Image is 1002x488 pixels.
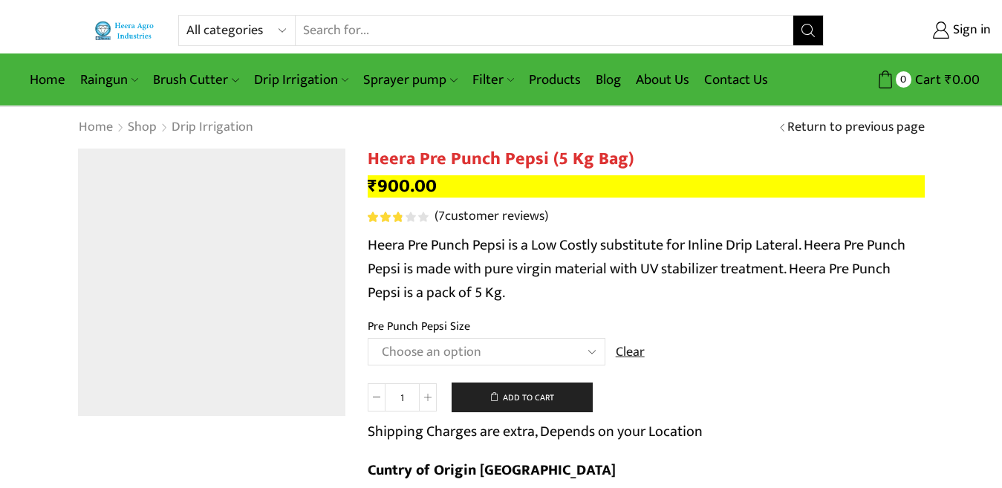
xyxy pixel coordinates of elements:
[171,118,254,137] a: Drip Irrigation
[368,212,428,222] div: Rated 2.86 out of 5
[588,62,628,97] a: Blog
[896,71,911,87] span: 0
[146,62,246,97] a: Brush Cutter
[452,383,593,412] button: Add to cart
[697,62,775,97] a: Contact Us
[296,16,793,45] input: Search for...
[78,149,345,416] img: Heera Pre Punch Pepsi
[945,68,952,91] span: ₹
[368,420,703,443] p: Shipping Charges are extra, Depends on your Location
[465,62,521,97] a: Filter
[368,318,470,335] label: Pre Punch Pepsi Size
[78,118,254,137] nav: Breadcrumb
[368,233,925,305] p: Heera Pre Punch Pepsi is a Low Costly substitute for Inline Drip Lateral. Heera Pre Punch Pepsi i...
[368,171,437,201] bdi: 900.00
[911,70,941,90] span: Cart
[368,149,925,170] h1: Heera Pre Punch Pepsi (5 Kg Bag)
[22,62,73,97] a: Home
[628,62,697,97] a: About Us
[435,207,548,227] a: (7customer reviews)
[793,16,823,45] button: Search button
[945,68,980,91] bdi: 0.00
[385,383,419,411] input: Product quantity
[521,62,588,97] a: Products
[839,66,980,94] a: 0 Cart ₹0.00
[949,21,991,40] span: Sign in
[368,212,402,222] span: Rated out of 5 based on customer ratings
[356,62,464,97] a: Sprayer pump
[247,62,356,97] a: Drip Irrigation
[78,118,114,137] a: Home
[368,212,431,222] span: 7
[846,17,991,44] a: Sign in
[616,343,645,362] a: Clear options
[73,62,146,97] a: Raingun
[368,171,377,201] span: ₹
[127,118,157,137] a: Shop
[787,118,925,137] a: Return to previous page
[438,205,445,227] span: 7
[368,458,616,483] b: Cuntry of Origin [GEOGRAPHIC_DATA]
